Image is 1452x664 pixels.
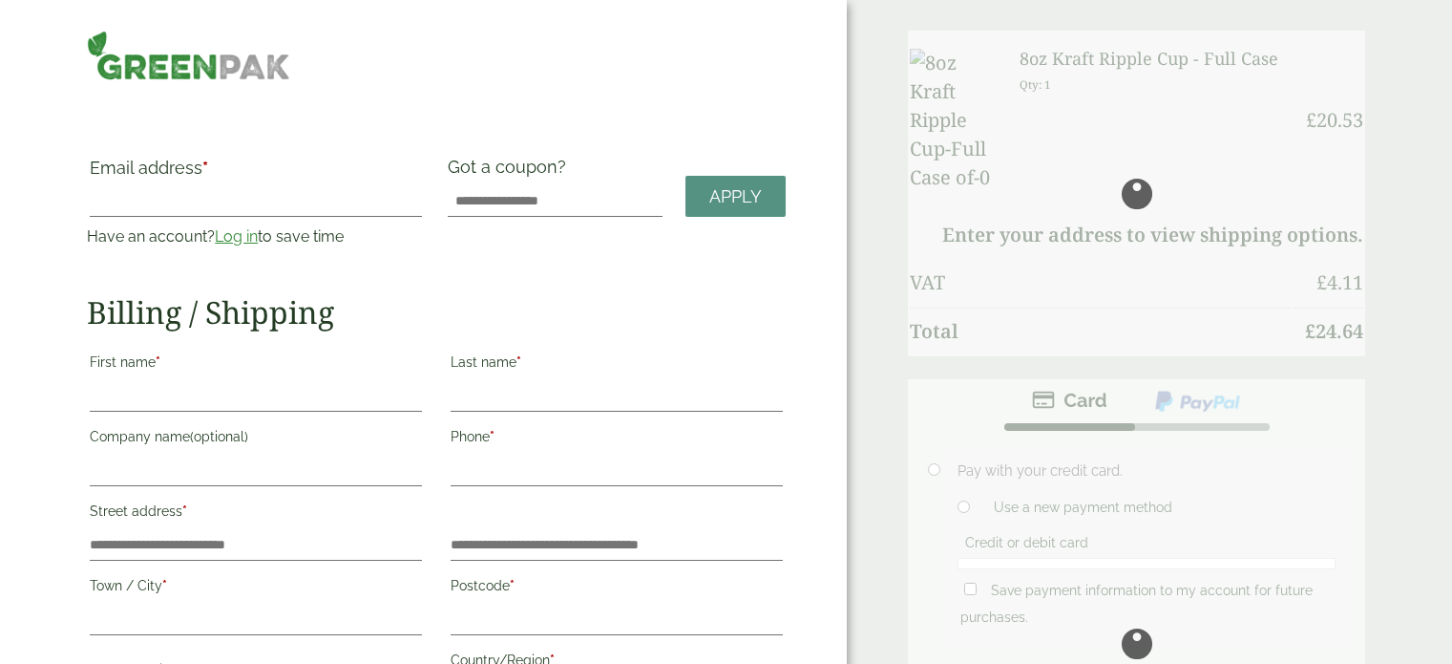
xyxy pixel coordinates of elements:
[685,176,786,217] a: Apply
[162,578,167,593] abbr: required
[510,578,515,593] abbr: required
[451,349,783,381] label: Last name
[87,294,786,331] h2: Billing / Shipping
[90,423,422,456] label: Company name
[451,423,783,456] label: Phone
[190,429,248,444] span: (optional)
[90,349,422,381] label: First name
[451,572,783,605] label: Postcode
[709,186,762,207] span: Apply
[516,354,521,370] abbr: required
[90,498,422,530] label: Street address
[490,429,495,444] abbr: required
[156,354,160,370] abbr: required
[448,157,574,186] label: Got a coupon?
[87,31,289,80] img: GreenPak Supplies
[215,227,258,246] a: Log in
[90,572,422,605] label: Town / City
[202,158,208,178] abbr: required
[182,503,187,519] abbr: required
[87,225,425,248] p: Have an account? to save time
[90,160,422,186] label: Email address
